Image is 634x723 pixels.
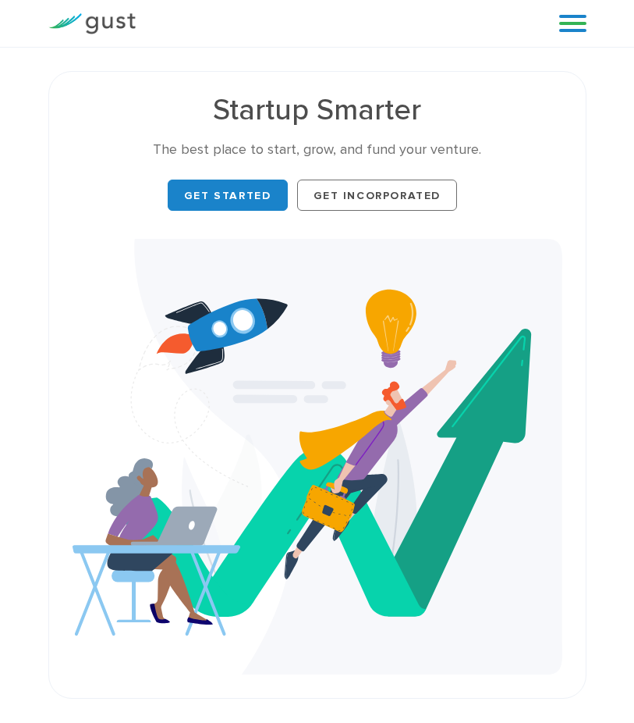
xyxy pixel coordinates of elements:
div: The best place to start, grow, and fund your venture. [73,141,562,159]
img: Startup Smarter Hero [73,239,562,675]
a: Get Started [168,180,288,211]
img: Gust Logo [48,13,136,34]
h1: Startup Smarter [73,95,562,125]
a: Get Incorporated [297,180,458,211]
